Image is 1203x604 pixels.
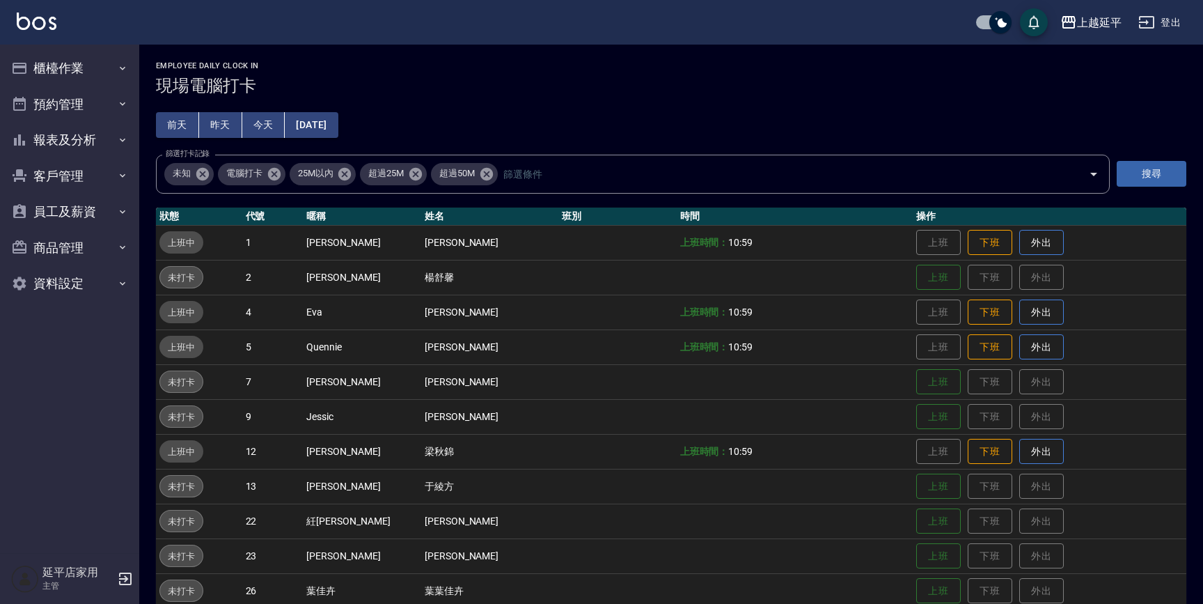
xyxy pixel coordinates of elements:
[421,399,558,434] td: [PERSON_NAME]
[421,225,558,260] td: [PERSON_NAME]
[6,86,134,123] button: 預約管理
[290,167,342,180] span: 25M以內
[303,434,421,469] td: [PERSON_NAME]
[303,469,421,504] td: [PERSON_NAME]
[421,330,558,364] td: [PERSON_NAME]
[6,230,134,266] button: 商品管理
[42,566,113,580] h5: 延平店家用
[916,265,961,291] button: 上班
[1019,300,1064,325] button: 外出
[285,112,338,138] button: [DATE]
[728,446,753,457] span: 10:59
[160,375,203,389] span: 未打卡
[431,163,498,185] div: 超過50M
[160,270,203,285] span: 未打卡
[421,434,558,469] td: 梁秋錦
[558,208,677,226] th: 班別
[17,13,56,30] img: Logo
[360,163,427,185] div: 超過25M
[242,469,304,504] td: 13
[968,439,1012,465] button: 下班
[500,162,1064,186] input: 篩選條件
[156,61,1186,70] h2: Employee Daily Clock In
[242,539,304,573] td: 23
[242,330,304,364] td: 5
[6,50,134,86] button: 櫃檯作業
[360,167,412,180] span: 超過25M
[159,444,203,459] span: 上班中
[680,307,729,318] b: 上班時間：
[1133,10,1186,36] button: 登出
[160,514,203,529] span: 未打卡
[421,469,558,504] td: 于綾方
[160,549,203,564] span: 未打卡
[164,167,199,180] span: 未知
[1117,161,1186,187] button: 搜尋
[303,225,421,260] td: [PERSON_NAME]
[199,112,242,138] button: 昨天
[156,112,199,138] button: 前天
[421,260,558,295] td: 楊舒馨
[421,364,558,399] td: [PERSON_NAME]
[159,340,203,355] span: 上班中
[303,539,421,573] td: [PERSON_NAME]
[913,208,1186,226] th: 操作
[421,504,558,539] td: [PERSON_NAME]
[1019,230,1064,256] button: 外出
[728,237,753,248] span: 10:59
[156,76,1186,95] h3: 現場電腦打卡
[164,163,214,185] div: 未知
[6,158,134,194] button: 客戶管理
[160,479,203,494] span: 未打卡
[680,446,729,457] b: 上班時間：
[1055,8,1127,37] button: 上越延平
[968,230,1012,256] button: 下班
[303,295,421,330] td: Eva
[728,307,753,318] span: 10:59
[242,225,304,260] td: 1
[242,295,304,330] td: 4
[303,330,421,364] td: Quennie
[166,148,210,159] label: 篩選打卡記錄
[916,369,961,395] button: 上班
[1083,163,1105,185] button: Open
[242,504,304,539] td: 22
[242,364,304,399] td: 7
[42,580,113,592] p: 主管
[421,539,558,573] td: [PERSON_NAME]
[1020,8,1048,36] button: save
[290,163,356,185] div: 25M以內
[6,122,134,158] button: 報表及分析
[680,237,729,248] b: 上班時間：
[160,410,203,424] span: 未打卡
[242,112,285,138] button: 今天
[1019,334,1064,360] button: 外出
[303,399,421,434] td: Jessic
[303,260,421,295] td: [PERSON_NAME]
[159,305,203,320] span: 上班中
[916,404,961,430] button: 上班
[6,265,134,302] button: 資料設定
[1077,14,1122,31] div: 上越延平
[303,504,421,539] td: 紝[PERSON_NAME]
[242,260,304,295] td: 2
[680,341,729,353] b: 上班時間：
[11,565,39,593] img: Person
[916,543,961,569] button: 上班
[303,364,421,399] td: [PERSON_NAME]
[916,509,961,534] button: 上班
[303,208,421,226] th: 暱稱
[159,235,203,250] span: 上班中
[242,208,304,226] th: 代號
[916,474,961,500] button: 上班
[160,584,203,598] span: 未打卡
[156,208,242,226] th: 狀態
[421,295,558,330] td: [PERSON_NAME]
[968,300,1012,325] button: 下班
[1019,439,1064,465] button: 外出
[968,334,1012,360] button: 下班
[242,434,304,469] td: 12
[916,578,961,604] button: 上班
[728,341,753,353] span: 10:59
[242,399,304,434] td: 9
